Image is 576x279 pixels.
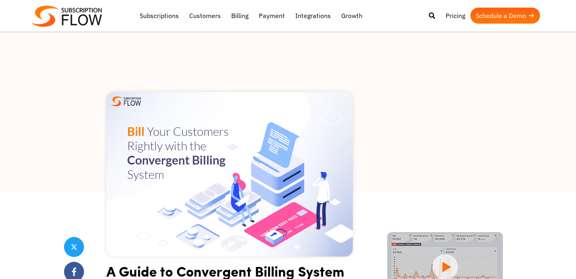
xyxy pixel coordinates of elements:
img: Guide-to-Convergent-Billing-System [106,92,353,257]
a: Pricing [440,8,470,24]
a: Growth [336,8,368,24]
a: Payment [254,8,290,24]
a: Schedule a Demo [470,8,540,24]
a: Customers [184,8,226,24]
a: Billing [226,8,254,24]
a: Subscriptions [134,8,184,24]
img: Subscriptionflow [32,6,102,27]
a: Integrations [290,8,336,24]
